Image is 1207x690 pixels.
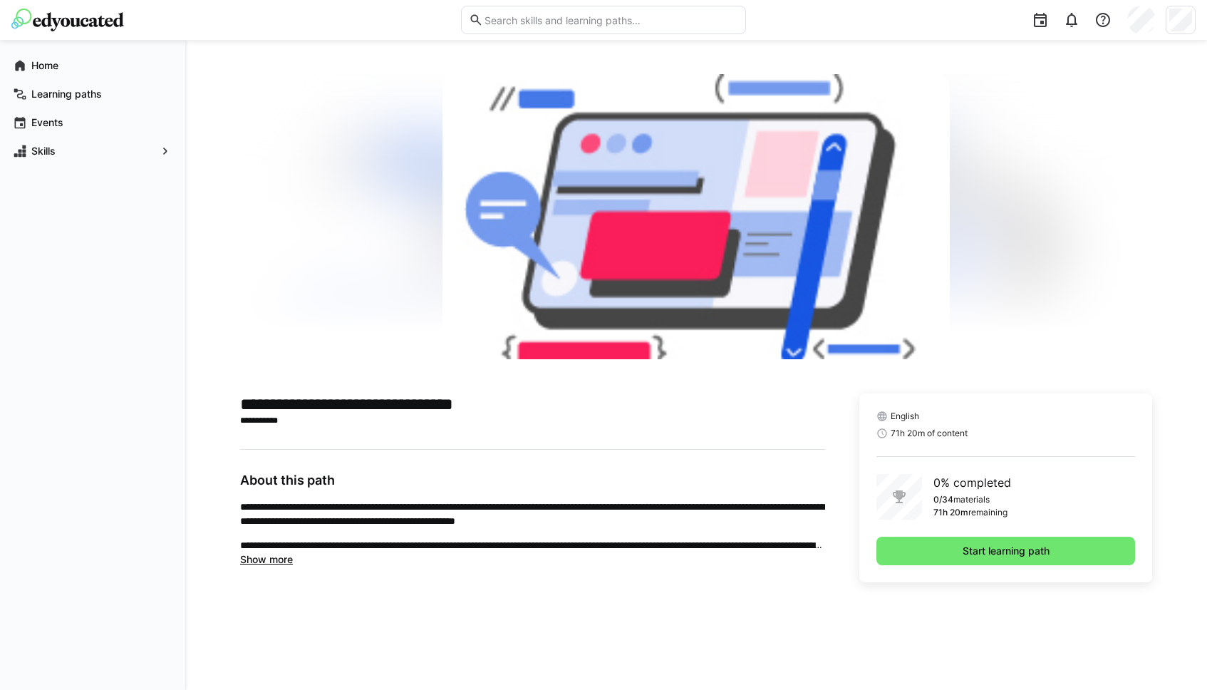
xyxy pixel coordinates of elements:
input: Search skills and learning paths… [483,14,738,26]
p: 71h 20m [933,507,968,518]
span: 71h 20m of content [891,428,968,439]
span: Start learning path [960,544,1052,558]
p: materials [953,494,990,505]
span: English [891,411,919,422]
p: 0/34 [933,494,953,505]
p: 0% completed [933,474,1011,491]
p: remaining [968,507,1007,518]
h3: About this path [240,473,825,488]
span: Show more [240,553,293,565]
button: Start learning path [876,537,1135,565]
